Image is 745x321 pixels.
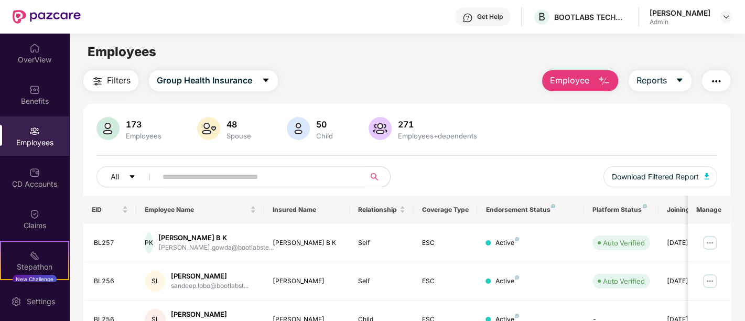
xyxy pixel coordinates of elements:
[358,206,397,214] span: Relationship
[667,238,714,248] div: [DATE]
[13,275,57,283] div: New Challenge
[612,171,699,183] span: Download Filtered Report
[688,196,730,224] th: Manage
[422,238,469,248] div: ESC
[124,119,164,130] div: 173
[364,166,391,187] button: search
[94,238,128,248] div: BL257
[145,232,153,253] div: PK
[495,276,519,286] div: Active
[369,117,392,140] img: svg+xml;base64,PHN2ZyB4bWxucz0iaHR0cDovL3d3dy53My5vcmcvMjAwMC9zdmciIHhtbG5zOnhsaW5rPSJodHRwOi8vd3...
[91,75,104,88] img: svg+xml;base64,PHN2ZyB4bWxucz0iaHR0cDovL3d3dy53My5vcmcvMjAwMC9zdmciIHdpZHRoPSIyNCIgaGVpZ2h0PSIyNC...
[603,238,645,248] div: Auto Verified
[29,126,40,136] img: svg+xml;base64,PHN2ZyBpZD0iRW1wbG95ZWVzIiB4bWxucz0iaHR0cDovL3d3dy53My5vcmcvMjAwMC9zdmciIHdpZHRoPS...
[171,281,249,291] div: sandeep.lobo@bootlabst...
[128,173,136,181] span: caret-down
[704,173,709,179] img: svg+xml;base64,PHN2ZyB4bWxucz0iaHR0cDovL3d3dy53My5vcmcvMjAwMC9zdmciIHhtbG5zOnhsaW5rPSJodHRwOi8vd3...
[667,276,714,286] div: [DATE]
[96,117,120,140] img: svg+xml;base64,PHN2ZyB4bWxucz0iaHR0cDovL3d3dy53My5vcmcvMjAwMC9zdmciIHhtbG5zOnhsaW5rPSJodHRwOi8vd3...
[650,8,710,18] div: [PERSON_NAME]
[598,75,610,88] img: svg+xml;base64,PHN2ZyB4bWxucz0iaHR0cDovL3d3dy53My5vcmcvMjAwMC9zdmciIHhtbG5zOnhsaW5rPSJodHRwOi8vd3...
[158,233,274,243] div: [PERSON_NAME] B K
[314,132,335,140] div: Child
[658,196,722,224] th: Joining Date
[157,74,252,87] span: Group Health Insurance
[29,43,40,53] img: svg+xml;base64,PHN2ZyBpZD0iSG9tZSIgeG1sbnM9Imh0dHA6Ly93d3cudzMub3JnLzIwMDAvc3ZnIiB3aWR0aD0iMjAiIG...
[592,206,650,214] div: Platform Status
[477,13,503,21] div: Get Help
[495,238,519,248] div: Active
[515,314,519,318] img: svg+xml;base64,PHN2ZyB4bWxucz0iaHR0cDovL3d3dy53My5vcmcvMjAwMC9zdmciIHdpZHRoPSI4IiBoZWlnaHQ9IjgiIH...
[29,167,40,178] img: svg+xml;base64,PHN2ZyBpZD0iQ0RfQWNjb3VudHMiIGRhdGEtbmFtZT0iQ0QgQWNjb3VudHMiIHhtbG5zPSJodHRwOi8vd3...
[29,209,40,219] img: svg+xml;base64,PHN2ZyBpZD0iQ2xhaW0iIHhtbG5zPSJodHRwOi8vd3d3LnczLm9yZy8yMDAwL3N2ZyIgd2lkdGg9IjIwIi...
[701,273,718,290] img: manageButton
[273,276,341,286] div: [PERSON_NAME]
[550,74,589,87] span: Employee
[29,84,40,95] img: svg+xml;base64,PHN2ZyBpZD0iQmVuZWZpdHMiIHhtbG5zPSJodHRwOi8vd3d3LnczLm9yZy8yMDAwL3N2ZyIgd2lkdGg9Ij...
[650,18,710,26] div: Admin
[350,196,414,224] th: Relationship
[675,76,684,85] span: caret-down
[158,243,274,253] div: [PERSON_NAME].gowda@bootlabste...
[262,76,270,85] span: caret-down
[264,196,350,224] th: Insured Name
[273,238,341,248] div: [PERSON_NAME] B K
[83,70,138,91] button: Filters
[88,44,156,59] span: Employees
[422,276,469,286] div: ESC
[538,10,545,23] span: B
[542,70,618,91] button: Employee
[224,132,253,140] div: Spouse
[551,204,555,208] img: svg+xml;base64,PHN2ZyB4bWxucz0iaHR0cDovL3d3dy53My5vcmcvMjAwMC9zdmciIHdpZHRoPSI4IiBoZWlnaHQ9IjgiIH...
[124,132,164,140] div: Employees
[554,12,628,22] div: BOOTLABS TECHNOLOGIES PRIVATE LIMITED
[287,117,310,140] img: svg+xml;base64,PHN2ZyB4bWxucz0iaHR0cDovL3d3dy53My5vcmcvMjAwMC9zdmciIHhtbG5zOnhsaW5rPSJodHRwOi8vd3...
[136,196,264,224] th: Employee Name
[92,206,121,214] span: EID
[314,119,335,130] div: 50
[364,173,385,181] span: search
[710,75,722,88] img: svg+xml;base64,PHN2ZyB4bWxucz0iaHR0cDovL3d3dy53My5vcmcvMjAwMC9zdmciIHdpZHRoPSIyNCIgaGVpZ2h0PSIyNC...
[29,250,40,261] img: svg+xml;base64,PHN2ZyB4bWxucz0iaHR0cDovL3d3dy53My5vcmcvMjAwMC9zdmciIHdpZHRoPSIyMSIgaGVpZ2h0PSIyMC...
[722,13,730,21] img: svg+xml;base64,PHN2ZyBpZD0iRHJvcGRvd24tMzJ4MzIiIHhtbG5zPSJodHRwOi8vd3d3LnczLm9yZy8yMDAwL3N2ZyIgd2...
[94,276,128,286] div: BL256
[603,276,645,286] div: Auto Verified
[515,275,519,280] img: svg+xml;base64,PHN2ZyB4bWxucz0iaHR0cDovL3d3dy53My5vcmcvMjAwMC9zdmciIHdpZHRoPSI4IiBoZWlnaHQ9IjgiIH...
[145,206,248,214] span: Employee Name
[1,262,68,272] div: Stepathon
[396,119,479,130] div: 271
[197,117,220,140] img: svg+xml;base64,PHN2ZyB4bWxucz0iaHR0cDovL3d3dy53My5vcmcvMjAwMC9zdmciIHhtbG5zOnhsaW5rPSJodHRwOi8vd3...
[149,70,278,91] button: Group Health Insurancecaret-down
[171,309,249,319] div: [PERSON_NAME]
[515,237,519,241] img: svg+xml;base64,PHN2ZyB4bWxucz0iaHR0cDovL3d3dy53My5vcmcvMjAwMC9zdmciIHdpZHRoPSI4IiBoZWlnaHQ9IjgiIH...
[111,171,119,183] span: All
[358,238,405,248] div: Self
[83,196,137,224] th: EID
[107,74,131,87] span: Filters
[643,204,647,208] img: svg+xml;base64,PHN2ZyB4bWxucz0iaHR0cDovL3d3dy53My5vcmcvMjAwMC9zdmciIHdpZHRoPSI4IiBoZWlnaHQ9IjgiIH...
[96,166,160,187] button: Allcaret-down
[636,74,667,87] span: Reports
[11,296,21,307] img: svg+xml;base64,PHN2ZyBpZD0iU2V0dGluZy0yMHgyMCIgeG1sbnM9Imh0dHA6Ly93d3cudzMub3JnLzIwMDAvc3ZnIiB3aW...
[701,234,718,251] img: manageButton
[171,271,249,281] div: [PERSON_NAME]
[462,13,473,23] img: svg+xml;base64,PHN2ZyBpZD0iSGVscC0zMngzMiIgeG1sbnM9Imh0dHA6Ly93d3cudzMub3JnLzIwMDAvc3ZnIiB3aWR0aD...
[629,70,692,91] button: Reportscaret-down
[396,132,479,140] div: Employees+dependents
[24,296,58,307] div: Settings
[603,166,718,187] button: Download Filtered Report
[13,10,81,24] img: New Pazcare Logo
[145,271,166,292] div: SL
[414,196,478,224] th: Coverage Type
[358,276,405,286] div: Self
[224,119,253,130] div: 48
[485,206,575,214] div: Endorsement Status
